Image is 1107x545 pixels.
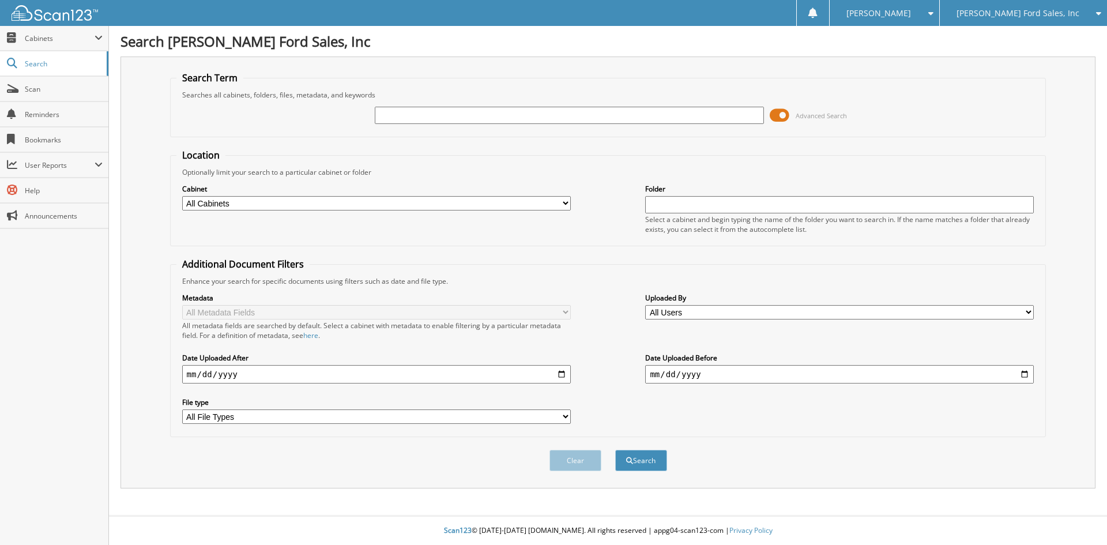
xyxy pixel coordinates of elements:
[182,321,571,340] div: All metadata fields are searched by default. Select a cabinet with metadata to enable filtering b...
[176,90,1040,100] div: Searches all cabinets, folders, files, metadata, and keywords
[303,330,318,340] a: here
[846,10,911,17] span: [PERSON_NAME]
[444,525,472,535] span: Scan123
[25,186,103,196] span: Help
[25,211,103,221] span: Announcements
[645,293,1034,303] label: Uploaded By
[176,276,1040,286] div: Enhance your search for specific documents using filters such as date and file type.
[645,215,1034,234] div: Select a cabinet and begin typing the name of the folder you want to search in. If the name match...
[182,365,571,384] input: start
[176,167,1040,177] div: Optionally limit your search to a particular cabinet or folder
[109,517,1107,545] div: © [DATE]-[DATE] [DOMAIN_NAME]. All rights reserved | appg04-scan123-com |
[176,258,310,270] legend: Additional Document Filters
[615,450,667,471] button: Search
[25,33,95,43] span: Cabinets
[25,84,103,94] span: Scan
[121,32,1095,51] h1: Search [PERSON_NAME] Ford Sales, Inc
[957,10,1079,17] span: [PERSON_NAME] Ford Sales, Inc
[645,184,1034,194] label: Folder
[176,149,225,161] legend: Location
[12,5,98,21] img: scan123-logo-white.svg
[25,59,101,69] span: Search
[182,397,571,407] label: File type
[729,525,773,535] a: Privacy Policy
[25,160,95,170] span: User Reports
[182,353,571,363] label: Date Uploaded After
[549,450,601,471] button: Clear
[176,72,243,84] legend: Search Term
[645,353,1034,363] label: Date Uploaded Before
[182,184,571,194] label: Cabinet
[25,110,103,119] span: Reminders
[796,111,847,120] span: Advanced Search
[182,293,571,303] label: Metadata
[25,135,103,145] span: Bookmarks
[645,365,1034,384] input: end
